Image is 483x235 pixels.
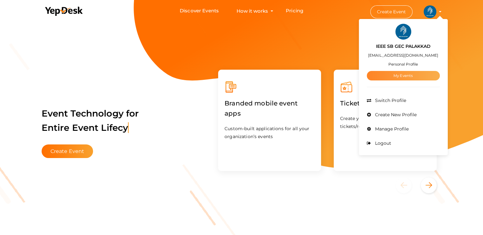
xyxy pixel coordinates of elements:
[340,93,419,113] label: Ticketing & Registration
[368,52,438,59] label: [EMAIL_ADDRESS][DOMAIN_NAME]
[367,71,440,80] a: My Events
[225,111,315,117] a: Branded mobile event apps
[373,140,391,146] span: Logout
[42,144,93,158] button: Create Event
[42,122,129,133] span: Entire Event Lifecy
[373,112,417,118] span: Create New Profile
[235,5,270,17] button: How it works
[373,126,409,132] span: Manage Profile
[396,177,419,193] button: Previous
[286,5,303,17] a: Pricing
[225,125,315,141] p: Custom-built applications for all your organization’s events
[376,43,431,50] label: IEEE SB GEC PALAKKAD
[42,98,139,143] label: Event Technology for
[388,62,418,67] small: Personal Profile
[370,5,413,18] button: Create Event
[340,115,430,130] p: Create your event and start selling your tickets/registrations in minutes.
[180,5,219,17] a: Discover Events
[421,177,437,193] button: Next
[395,24,411,40] img: ACg8ocIlr20kWlusTYDilfQwsc9vjOYCKrm0LB8zShf3GP8Yo5bmpMCa=s100
[424,5,436,18] img: ACg8ocIlr20kWlusTYDilfQwsc9vjOYCKrm0LB8zShf3GP8Yo5bmpMCa=s100
[225,93,315,123] label: Branded mobile event apps
[373,98,406,103] span: Switch Profile
[340,101,419,107] a: Ticketing & Registration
